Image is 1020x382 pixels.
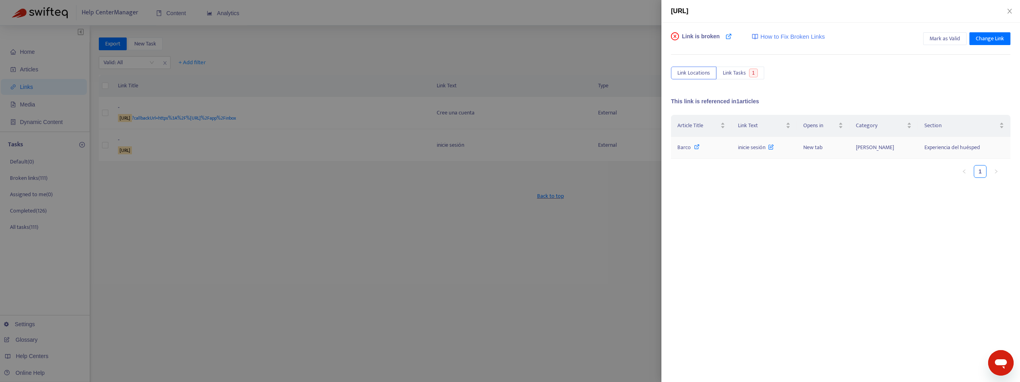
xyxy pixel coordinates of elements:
[738,143,774,152] span: inicie sesión
[849,115,918,137] th: Category
[990,165,1002,178] li: Next Page
[738,121,784,130] span: Link Text
[924,121,998,130] span: Section
[918,115,1010,137] th: Section
[856,121,905,130] span: Category
[958,165,971,178] li: Previous Page
[969,32,1010,45] button: Change Link
[1004,8,1015,15] button: Close
[671,67,716,79] button: Link Locations
[671,115,732,137] th: Article Title
[803,121,837,130] span: Opens in
[988,350,1014,376] iframe: Button to launch messaging window
[990,165,1002,178] button: right
[671,8,688,14] span: [URL]
[803,143,823,152] span: New tab
[856,143,894,152] span: [PERSON_NAME]
[797,115,849,137] th: Opens in
[671,98,759,104] span: This link is referenced in 1 articles
[716,67,764,79] button: Link Tasks1
[923,32,967,45] button: Mark as Valid
[994,169,998,174] span: right
[682,32,720,48] span: Link is broken
[974,165,986,177] a: 1
[962,169,967,174] span: left
[723,69,746,77] span: Link Tasks
[677,121,719,130] span: Article Title
[974,165,987,178] li: 1
[930,34,960,43] span: Mark as Valid
[752,33,758,40] img: image-link
[752,32,825,41] a: How to Fix Broken Links
[677,143,691,152] span: Barco
[924,143,980,152] span: Experiencia del huésped
[1006,8,1013,14] span: close
[732,115,797,137] th: Link Text
[671,32,679,40] span: close-circle
[976,34,1004,43] span: Change Link
[760,32,825,41] span: How to Fix Broken Links
[958,165,971,178] button: left
[749,69,758,77] span: 1
[677,69,710,77] span: Link Locations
